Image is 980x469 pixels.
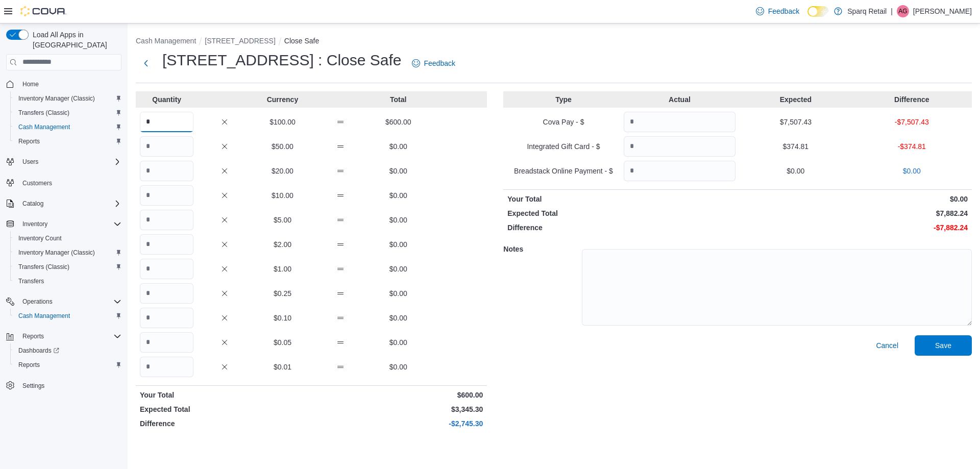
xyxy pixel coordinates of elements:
[14,135,121,147] span: Reports
[507,194,736,204] p: Your Total
[14,310,121,322] span: Cash Management
[2,77,126,91] button: Home
[18,361,40,369] span: Reports
[256,362,309,372] p: $0.01
[856,166,968,176] p: $0.00
[10,274,126,288] button: Transfers
[140,390,309,400] p: Your Total
[2,155,126,169] button: Users
[740,223,968,233] p: -$7,882.24
[20,6,66,16] img: Cova
[507,141,619,152] p: Integrated Gift Card - $
[140,404,309,414] p: Expected Total
[10,134,126,149] button: Reports
[14,232,121,244] span: Inventory Count
[503,239,580,259] h5: Notes
[2,175,126,190] button: Customers
[10,343,126,358] a: Dashboards
[29,30,121,50] span: Load All Apps in [GEOGRAPHIC_DATA]
[256,215,309,225] p: $5.00
[807,6,829,17] input: Dark Mode
[256,337,309,348] p: $0.05
[18,330,121,342] span: Reports
[408,53,459,73] a: Feedback
[10,91,126,106] button: Inventory Manager (Classic)
[14,107,121,119] span: Transfers (Classic)
[372,362,425,372] p: $0.00
[256,94,309,105] p: Currency
[740,117,851,127] p: $7,507.43
[10,231,126,245] button: Inventory Count
[2,329,126,343] button: Reports
[18,156,121,168] span: Users
[256,117,309,127] p: $100.00
[6,72,121,419] nav: Complex example
[507,208,736,218] p: Expected Total
[14,246,99,259] a: Inventory Manager (Classic)
[18,330,48,342] button: Reports
[372,166,425,176] p: $0.00
[624,112,736,132] input: Quantity
[740,141,851,152] p: $374.81
[876,340,898,351] span: Cancel
[140,418,309,429] p: Difference
[898,5,907,17] span: AG
[140,161,193,181] input: Quantity
[14,310,74,322] a: Cash Management
[22,80,39,88] span: Home
[14,121,121,133] span: Cash Management
[18,295,121,308] span: Operations
[313,418,483,429] p: -$2,745.30
[140,308,193,328] input: Quantity
[624,161,736,181] input: Quantity
[915,335,972,356] button: Save
[18,249,95,257] span: Inventory Manager (Classic)
[507,223,736,233] p: Difference
[752,1,803,21] a: Feedback
[18,176,121,189] span: Customers
[507,166,619,176] p: Breadstack Online Payment - $
[18,109,69,117] span: Transfers (Classic)
[372,141,425,152] p: $0.00
[18,177,56,189] a: Customers
[935,340,951,351] span: Save
[22,298,53,306] span: Operations
[18,94,95,103] span: Inventory Manager (Classic)
[14,135,44,147] a: Reports
[18,123,70,131] span: Cash Management
[140,94,193,105] p: Quantity
[18,78,43,90] a: Home
[897,5,909,17] div: Andre Giroux
[18,137,40,145] span: Reports
[162,50,402,70] h1: [STREET_ADDRESS] : Close Safe
[891,5,893,17] p: |
[136,37,196,45] button: Cash Management
[14,359,121,371] span: Reports
[256,264,309,274] p: $1.00
[372,288,425,299] p: $0.00
[140,283,193,304] input: Quantity
[424,58,455,68] span: Feedback
[18,78,121,90] span: Home
[372,215,425,225] p: $0.00
[22,220,47,228] span: Inventory
[22,200,43,208] span: Catalog
[136,36,972,48] nav: An example of EuiBreadcrumbs
[18,295,57,308] button: Operations
[256,166,309,176] p: $20.00
[14,359,44,371] a: Reports
[624,136,736,157] input: Quantity
[140,259,193,279] input: Quantity
[372,94,425,105] p: Total
[856,94,968,105] p: Difference
[740,94,851,105] p: Expected
[740,166,851,176] p: $0.00
[140,210,193,230] input: Quantity
[22,332,44,340] span: Reports
[18,263,69,271] span: Transfers (Classic)
[14,261,73,273] a: Transfers (Classic)
[10,260,126,274] button: Transfers (Classic)
[256,288,309,299] p: $0.25
[256,190,309,201] p: $10.00
[18,347,59,355] span: Dashboards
